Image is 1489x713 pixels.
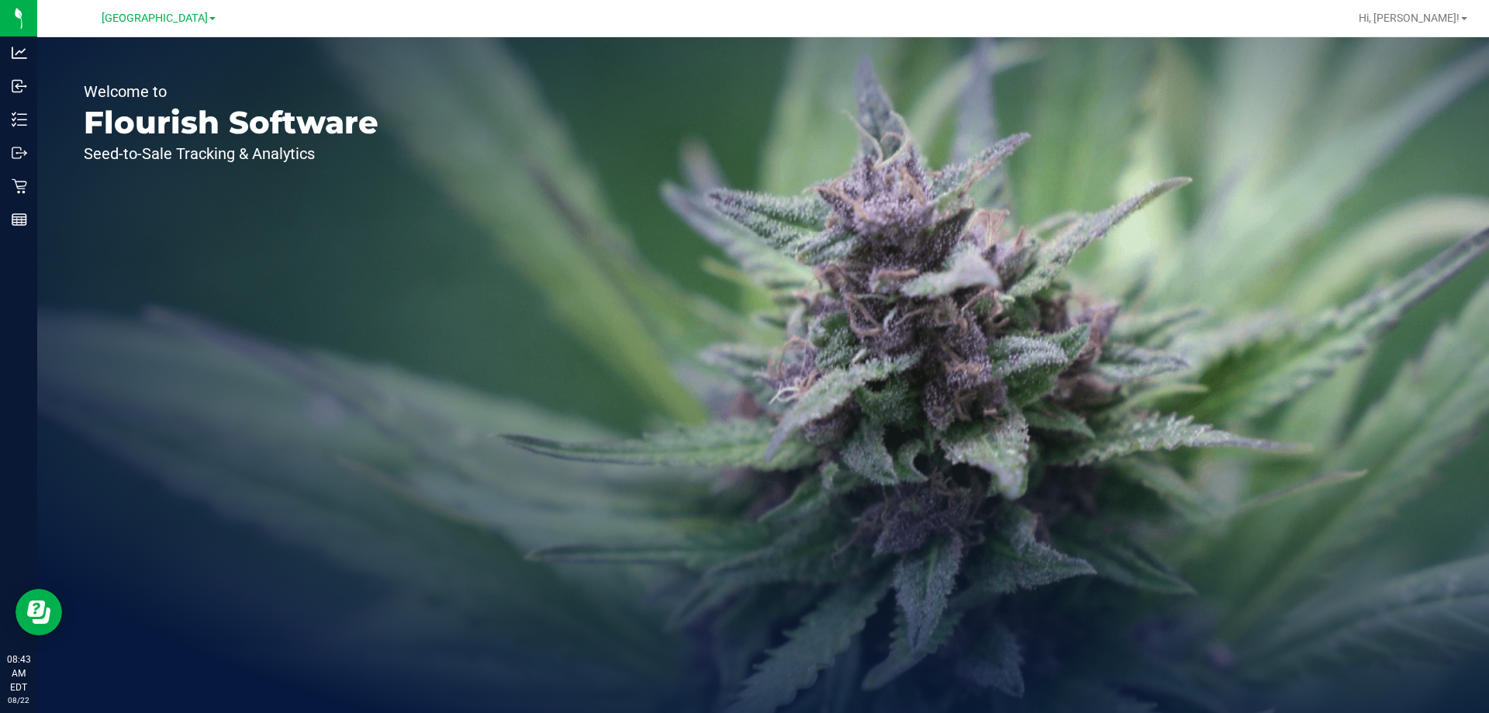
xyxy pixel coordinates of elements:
inline-svg: Inventory [12,112,27,127]
span: [GEOGRAPHIC_DATA] [102,12,208,25]
p: Welcome to [84,84,378,99]
inline-svg: Analytics [12,45,27,61]
p: 08:43 AM EDT [7,652,30,694]
inline-svg: Reports [12,212,27,227]
p: 08/22 [7,694,30,706]
p: Flourish Software [84,107,378,138]
inline-svg: Inbound [12,78,27,94]
span: Hi, [PERSON_NAME]! [1359,12,1460,24]
iframe: Resource center [16,589,62,635]
inline-svg: Retail [12,178,27,194]
inline-svg: Outbound [12,145,27,161]
p: Seed-to-Sale Tracking & Analytics [84,146,378,161]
